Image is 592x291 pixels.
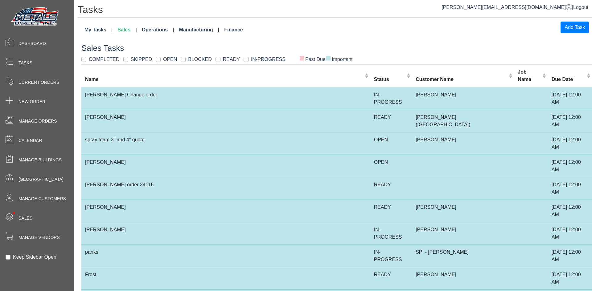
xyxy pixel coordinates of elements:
td: panks [81,245,370,267]
td: READY [370,200,412,222]
label: OPEN [163,56,177,63]
span: New Order [18,99,45,105]
button: Add Task [561,22,589,33]
td: [DATE] 12:00 AM [548,110,592,132]
td: [PERSON_NAME] [412,132,514,155]
div: | [442,4,588,11]
div: Status [374,76,405,83]
td: IN-PROGRESS [370,245,412,267]
td: [DATE] 12:00 AM [548,245,592,267]
td: [DATE] 12:00 AM [548,87,592,110]
td: [DATE] 12:00 AM [548,132,592,155]
h1: Tasks [78,4,592,18]
td: [PERSON_NAME] [81,110,370,132]
td: IN-PROGRESS [370,87,412,110]
td: [PERSON_NAME] [412,222,514,245]
td: Frost [81,267,370,289]
span: Manage Orders [18,118,57,124]
label: READY [223,56,240,63]
td: [DATE] 12:00 AM [548,200,592,222]
td: OPEN [370,132,412,155]
span: ■ [326,56,331,60]
span: Calendar [18,137,42,144]
td: IN-PROGRESS [370,222,412,245]
span: Logout [573,5,588,10]
a: Sales [115,24,139,36]
td: OPEN [370,155,412,177]
td: [PERSON_NAME] [81,155,370,177]
span: Past Due [299,57,326,62]
td: spray foam 3" and 4" quote [81,132,370,155]
span: Current Orders [18,79,59,86]
div: Name [85,76,363,83]
label: IN-PROGRESS [251,56,286,63]
span: Dashboard [18,40,46,47]
td: READY [370,110,412,132]
td: [DATE] 12:00 AM [548,222,592,245]
div: Job Name [518,68,541,83]
span: Manage Vendors [18,234,60,241]
td: READY [370,177,412,200]
span: [GEOGRAPHIC_DATA] [18,176,64,183]
img: Metals Direct Inc Logo [9,6,62,28]
div: Customer Name [416,76,507,83]
label: SKIPPED [131,56,152,63]
td: SPI - [PERSON_NAME] [412,245,514,267]
label: COMPLETED [89,56,120,63]
span: Manage Buildings [18,157,62,163]
label: Keep Sidebar Open [13,253,56,261]
a: Finance [222,24,245,36]
td: [DATE] 12:00 AM [548,177,592,200]
td: READY [370,267,412,289]
span: Tasks [18,60,32,66]
span: ■ [299,56,305,60]
td: [PERSON_NAME] [81,200,370,222]
div: Due Date [552,76,585,83]
td: [DATE] 12:00 AM [548,267,592,289]
label: BLOCKED [188,56,212,63]
a: [PERSON_NAME][EMAIL_ADDRESS][DOMAIN_NAME] [442,5,572,10]
td: [PERSON_NAME] [412,267,514,289]
td: [PERSON_NAME] Change order [81,87,370,110]
h3: Sales Tasks [81,43,592,53]
td: [PERSON_NAME] [412,200,514,222]
td: [PERSON_NAME] order 34116 [81,177,370,200]
a: Manufacturing [177,24,222,36]
td: [DATE] 12:00 AM [548,155,592,177]
td: [PERSON_NAME] [412,87,514,110]
span: Manage Customers [18,196,66,202]
span: • [6,203,22,223]
td: [PERSON_NAME] [81,222,370,245]
a: My Tasks [82,24,115,36]
td: [PERSON_NAME] ([GEOGRAPHIC_DATA]) [412,110,514,132]
span: Sales [18,215,32,221]
span: Important [326,57,353,62]
a: Operations [139,24,177,36]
